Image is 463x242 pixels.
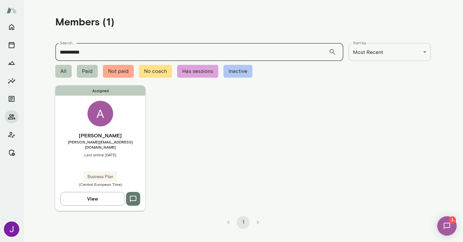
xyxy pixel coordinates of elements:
button: Sessions [5,39,18,51]
label: Sort by [353,40,366,46]
button: Client app [5,128,18,141]
h4: Members (1) [55,15,114,28]
span: Business Plan [84,174,117,180]
span: Assigned [55,85,145,96]
img: Jocelyn Grodin [4,221,19,237]
span: (Central European Time) [55,182,145,187]
button: Growth Plan [5,56,18,69]
nav: pagination navigation [221,216,265,229]
img: Mento [6,4,17,16]
div: A [87,101,113,126]
button: Insights [5,74,18,87]
span: No coach [139,65,172,78]
div: pagination [55,211,431,229]
button: Documents [5,92,18,105]
label: Search... [60,40,75,46]
span: Inactive [223,65,252,78]
button: Home [5,21,18,33]
div: Most Recent [349,43,431,61]
h6: [PERSON_NAME] [55,132,145,139]
span: [PERSON_NAME][EMAIL_ADDRESS][DOMAIN_NAME] [55,139,145,150]
button: View [60,192,125,205]
button: Members [5,110,18,123]
button: Manage [5,146,18,159]
span: Paid [77,65,98,78]
button: page 1 [237,216,250,229]
span: Not paid [103,65,134,78]
span: Last online [DATE] [55,152,145,157]
span: All [55,65,72,78]
span: Has sessions [177,65,218,78]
